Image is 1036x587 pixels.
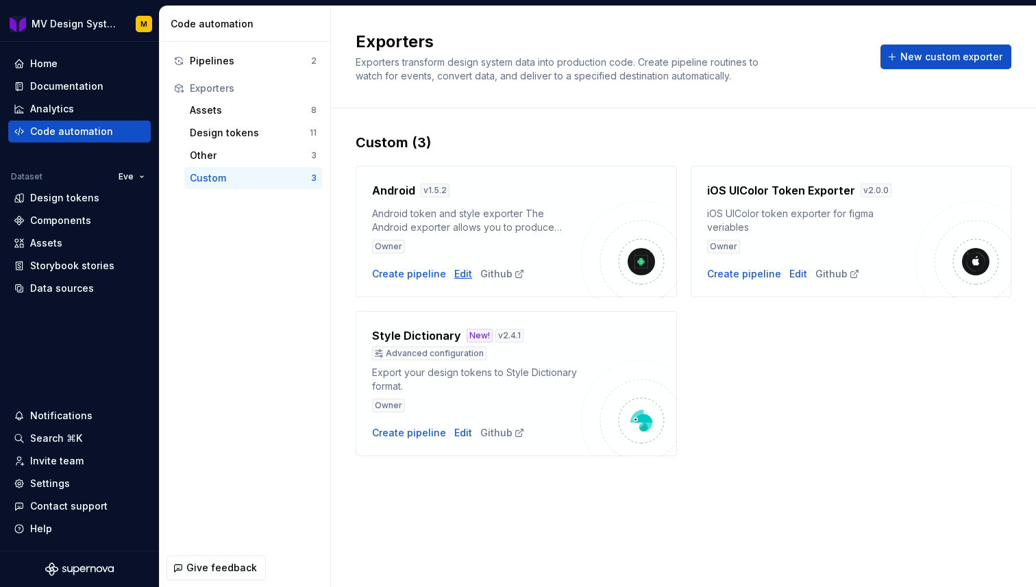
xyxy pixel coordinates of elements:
[707,240,740,253] div: Owner
[190,103,311,117] div: Assets
[480,426,525,440] a: Github
[421,184,449,197] div: v 1.5.2
[372,327,461,344] h4: Style Dictionary
[3,9,156,38] button: MV Design System MobileM
[8,187,151,209] a: Design tokens
[190,82,317,95] div: Exporters
[8,232,151,254] a: Assets
[861,184,891,197] div: v 2.0.0
[30,259,114,273] div: Storybook stories
[8,255,151,277] a: Storybook stories
[707,267,781,281] button: Create pipeline
[8,427,151,449] button: Search ⌘K
[8,98,151,120] a: Analytics
[311,105,317,116] div: 8
[8,473,151,495] a: Settings
[356,133,1011,152] div: Custom (3)
[707,182,855,199] h4: iOS UIColor Token Exporter
[480,267,525,281] a: Github
[356,31,864,53] h2: Exporters
[30,191,99,205] div: Design tokens
[8,277,151,299] a: Data sources
[32,17,119,31] div: MV Design System Mobile
[900,50,1002,64] span: New custom exporter
[30,454,84,468] div: Invite team
[30,477,70,490] div: Settings
[45,562,114,576] svg: Supernova Logo
[119,171,134,182] span: Eve
[186,561,257,575] span: Give feedback
[372,240,405,253] div: Owner
[166,555,266,580] button: Give feedback
[372,347,486,360] div: Advanced configuration
[454,267,472,281] a: Edit
[310,127,317,138] div: 11
[30,499,108,513] div: Contact support
[184,145,322,166] button: Other3
[311,55,317,66] div: 2
[190,149,311,162] div: Other
[168,50,322,72] button: Pipelines2
[8,121,151,142] a: Code automation
[454,426,472,440] a: Edit
[184,167,322,189] button: Custom3
[8,75,151,97] a: Documentation
[372,207,581,234] div: Android token and style exporter The Android exporter allows you to produce production-ready code...
[10,16,26,32] img: b3ac2a31-7ea9-4fd1-9cb6-08b90a735998.png
[30,282,94,295] div: Data sources
[30,57,58,71] div: Home
[372,182,415,199] h4: Android
[8,518,151,540] button: Help
[311,173,317,184] div: 3
[467,329,493,342] div: New!
[8,210,151,232] a: Components
[372,366,581,393] div: Export your design tokens to Style Dictionary format.
[8,53,151,75] a: Home
[184,122,322,144] button: Design tokens11
[30,236,62,250] div: Assets
[30,125,113,138] div: Code automation
[112,167,151,186] button: Eve
[880,45,1011,69] button: New custom exporter
[8,450,151,472] a: Invite team
[707,207,916,234] div: iOS UIColor token exporter for figma veriables
[184,99,322,121] button: Assets8
[30,214,91,227] div: Components
[789,267,807,281] a: Edit
[372,399,405,412] div: Owner
[140,18,147,29] div: M
[8,495,151,517] button: Contact support
[8,405,151,427] button: Notifications
[190,171,311,185] div: Custom
[30,79,103,93] div: Documentation
[30,102,74,116] div: Analytics
[190,126,310,140] div: Design tokens
[11,171,42,182] div: Dataset
[372,267,446,281] button: Create pipeline
[171,17,325,31] div: Code automation
[190,54,311,68] div: Pipelines
[30,432,82,445] div: Search ⌘K
[30,522,52,536] div: Help
[495,329,523,342] div: v 2.4.1
[311,150,317,161] div: 3
[815,267,860,281] a: Github
[372,426,446,440] button: Create pipeline
[30,409,92,423] div: Notifications
[356,56,761,82] span: Exporters transform design system data into production code. Create pipeline routines to watch fo...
